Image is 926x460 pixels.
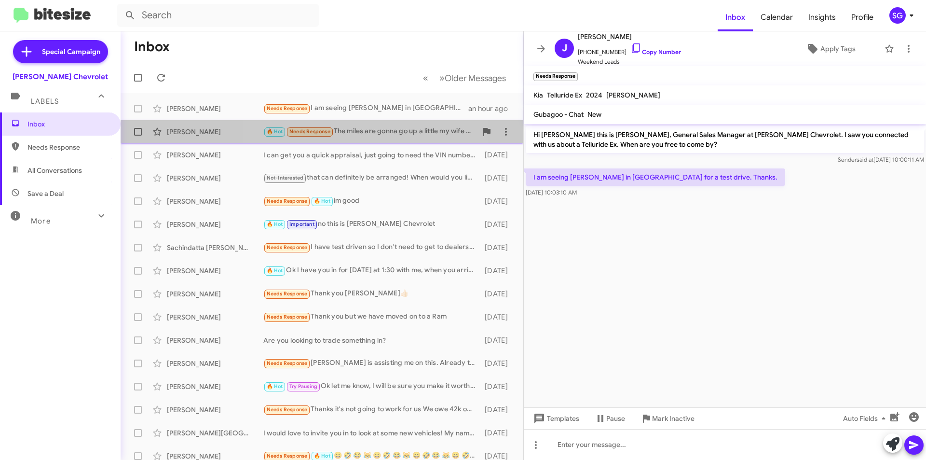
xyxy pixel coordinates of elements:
div: [PERSON_NAME] [167,359,263,368]
span: Apply Tags [820,40,856,57]
h1: Inbox [134,39,170,55]
span: Needs Response [267,360,308,366]
span: All Conversations [27,166,82,175]
button: Auto Fields [835,410,897,427]
span: Save a Deal [27,189,64,198]
div: [DATE] [480,266,516,276]
div: [DATE] [480,359,516,368]
a: Profile [844,3,881,31]
span: Needs Response [267,244,308,251]
p: I am seeing [PERSON_NAME] in [GEOGRAPHIC_DATA] for a test drive. Thanks. [526,168,785,186]
span: Gubagoo - Chat [533,110,584,119]
a: Copy Number [630,48,681,56]
button: Pause [587,410,633,427]
div: [PERSON_NAME] [167,104,263,113]
button: Mark Inactive [633,410,702,427]
div: [PERSON_NAME] Chevrolet [13,72,108,82]
span: [PERSON_NAME] [606,91,660,99]
button: Next [434,68,512,88]
span: said at [857,156,873,163]
div: [DATE] [480,289,516,299]
span: Templates [531,410,579,427]
small: Needs Response [533,72,578,81]
div: [PERSON_NAME] [167,335,263,345]
span: Try Pausing [289,383,317,390]
button: Apply Tags [781,40,880,57]
div: [PERSON_NAME] [167,173,263,183]
span: Needs Response [267,198,308,204]
span: 🔥 Hot [267,128,283,135]
span: 🔥 Hot [267,267,283,274]
span: [PERSON_NAME] [578,31,681,42]
div: [DATE] [480,196,516,206]
span: 🔥 Hot [267,221,283,227]
span: Older Messages [445,73,506,84]
span: Important [289,221,314,227]
div: [DATE] [480,428,516,438]
span: More [31,217,51,225]
span: [PHONE_NUMBER] [578,42,681,57]
div: I can get you a quick appraisal, just going to need the VIN number and current miles of your trade [263,150,480,160]
div: that can definitely be arranged! When would you like to stop in and test drive your new truck? we... [263,172,480,183]
div: The miles are gonna go up a little my wife has tha car out [DATE] [263,126,477,137]
div: Ok I have you in for [DATE] at 1:30 with me, when you arrive ask for [PERSON_NAME] at the front d... [263,265,480,276]
div: im good [263,195,480,207]
a: Calendar [753,3,801,31]
span: 🔥 Hot [314,453,330,459]
span: J [562,41,567,56]
span: Auto Fields [843,410,889,427]
span: Sender [DATE] 10:00:11 AM [838,156,924,163]
span: Telluride Ex [547,91,582,99]
div: [DATE] [480,173,516,183]
div: an hour ago [468,104,516,113]
span: 🔥 Hot [314,198,330,204]
span: Needs Response [267,105,308,112]
div: no this is [PERSON_NAME] Chevrolet [263,219,480,230]
div: [PERSON_NAME] [167,127,263,137]
div: I am seeing [PERSON_NAME] in [GEOGRAPHIC_DATA] for a test drive. Thanks. [263,103,468,114]
div: I would love to invite you in to look at some new vehicles! My name is [PERSON_NAME] here at [PER... [263,428,480,438]
div: I have test driven so I don't need to get to dealership again [263,242,480,253]
div: [DATE] [480,335,516,345]
button: Previous [417,68,434,88]
a: Special Campaign [13,40,108,63]
div: [PERSON_NAME][GEOGRAPHIC_DATA] [167,428,263,438]
button: SG [881,7,915,24]
div: [DATE] [480,150,516,160]
nav: Page navigation example [418,68,512,88]
div: [PERSON_NAME] [167,220,263,229]
div: [PERSON_NAME] [167,266,263,276]
a: Insights [801,3,844,31]
span: Weekend Leads [578,57,681,67]
div: [PERSON_NAME] [167,196,263,206]
div: Are you looking to trade something in? [263,335,480,345]
div: Ok let me know, I will be sure you make it worth the ride for you [263,381,480,392]
span: Special Campaign [42,47,100,56]
div: [PERSON_NAME] [167,312,263,322]
span: New [587,110,601,119]
div: [DATE] [480,243,516,252]
span: Needs Response [267,406,308,413]
div: [PERSON_NAME] [167,382,263,391]
span: Pause [606,410,625,427]
div: [PERSON_NAME] is assisting me on this. Already test drove the vehicle [263,358,480,369]
span: Mark Inactive [652,410,694,427]
button: Templates [524,410,587,427]
div: [DATE] [480,220,516,229]
span: 🔥 Hot [267,383,283,390]
span: 2024 [586,91,602,99]
span: Needs Response [267,291,308,297]
div: Thanks it's not going to work for us We owe 42k on my expedition and it's only worth maybe 28- so... [263,404,480,415]
a: Inbox [718,3,753,31]
span: » [439,72,445,84]
span: Not-Interested [267,175,304,181]
span: Needs Response [289,128,330,135]
div: Thank you [PERSON_NAME]👍🏻 [263,288,480,299]
div: Thank you but we have moved on to a Ram [263,311,480,322]
div: [DATE] [480,405,516,415]
span: Needs Response [267,453,308,459]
